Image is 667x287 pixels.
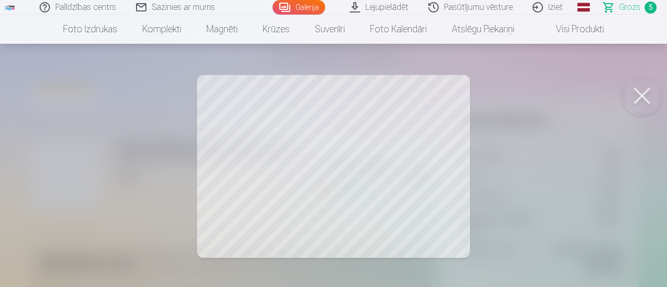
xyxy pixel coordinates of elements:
[619,1,640,14] span: Grozs
[250,15,302,44] a: Krūzes
[4,4,16,10] img: /fa1
[51,15,130,44] a: Foto izdrukas
[439,15,527,44] a: Atslēgu piekariņi
[130,15,194,44] a: Komplekti
[302,15,357,44] a: Suvenīri
[357,15,439,44] a: Foto kalendāri
[194,15,250,44] a: Magnēti
[645,2,657,14] span: 5
[527,15,616,44] a: Visi produkti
